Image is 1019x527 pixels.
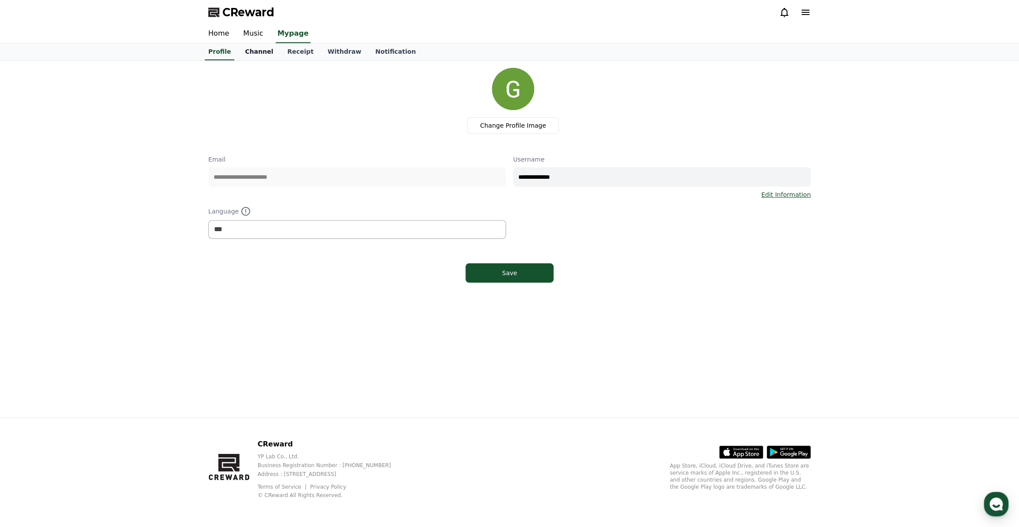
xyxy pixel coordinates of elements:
a: Profile [205,44,234,60]
p: Business Registration Number : [PHONE_NUMBER] [258,462,405,469]
span: Messages [73,293,99,300]
a: Edit Information [761,190,811,199]
span: Settings [130,292,152,299]
span: CReward [222,5,274,19]
p: Username [513,155,811,164]
a: Messages [58,279,114,301]
span: Home [22,292,38,299]
a: CReward [208,5,274,19]
p: Address : [STREET_ADDRESS] [258,471,405,478]
a: Terms of Service [258,484,308,490]
a: Receipt [280,44,321,60]
a: Privacy Policy [310,484,346,490]
p: App Store, iCloud, iCloud Drive, and iTunes Store are service marks of Apple Inc., registered in ... [670,462,811,490]
p: YP Lab Co., Ltd. [258,453,405,460]
a: Home [3,279,58,301]
a: Music [236,25,270,43]
label: Change Profile Image [467,117,559,134]
a: Mypage [276,25,310,43]
a: Channel [238,44,280,60]
p: Email [208,155,506,164]
a: Withdraw [321,44,368,60]
a: Settings [114,279,169,301]
a: Notification [368,44,423,60]
p: © CReward All Rights Reserved. [258,492,405,499]
a: Home [201,25,236,43]
div: Save [483,269,536,277]
p: CReward [258,439,405,450]
img: profile_image [492,68,534,110]
p: Language [208,206,506,217]
button: Save [465,263,554,283]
